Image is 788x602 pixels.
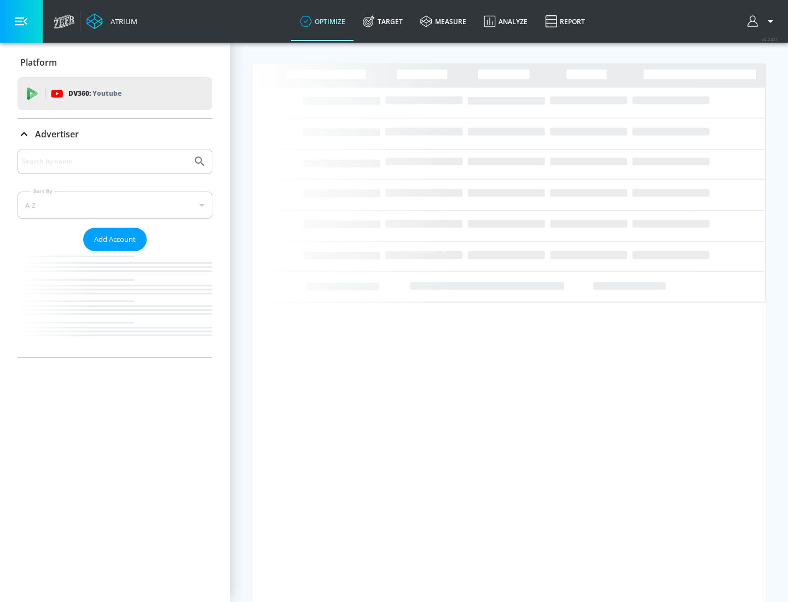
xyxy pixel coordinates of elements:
[18,47,212,78] div: Platform
[83,228,147,251] button: Add Account
[20,56,57,68] p: Platform
[86,13,137,30] a: Atrium
[68,88,121,100] p: DV360:
[18,149,212,357] div: Advertiser
[106,16,137,26] div: Atrium
[22,154,188,169] input: Search by name
[18,251,212,357] nav: list of Advertiser
[31,188,55,195] label: Sort By
[35,128,79,140] p: Advertiser
[762,36,777,42] span: v 4.24.0
[94,233,136,246] span: Add Account
[536,2,594,41] a: Report
[475,2,536,41] a: Analyze
[18,119,212,149] div: Advertiser
[92,88,121,99] p: Youtube
[18,192,212,219] div: A-Z
[412,2,475,41] a: measure
[291,2,354,41] a: optimize
[354,2,412,41] a: Target
[18,77,212,110] div: DV360: Youtube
